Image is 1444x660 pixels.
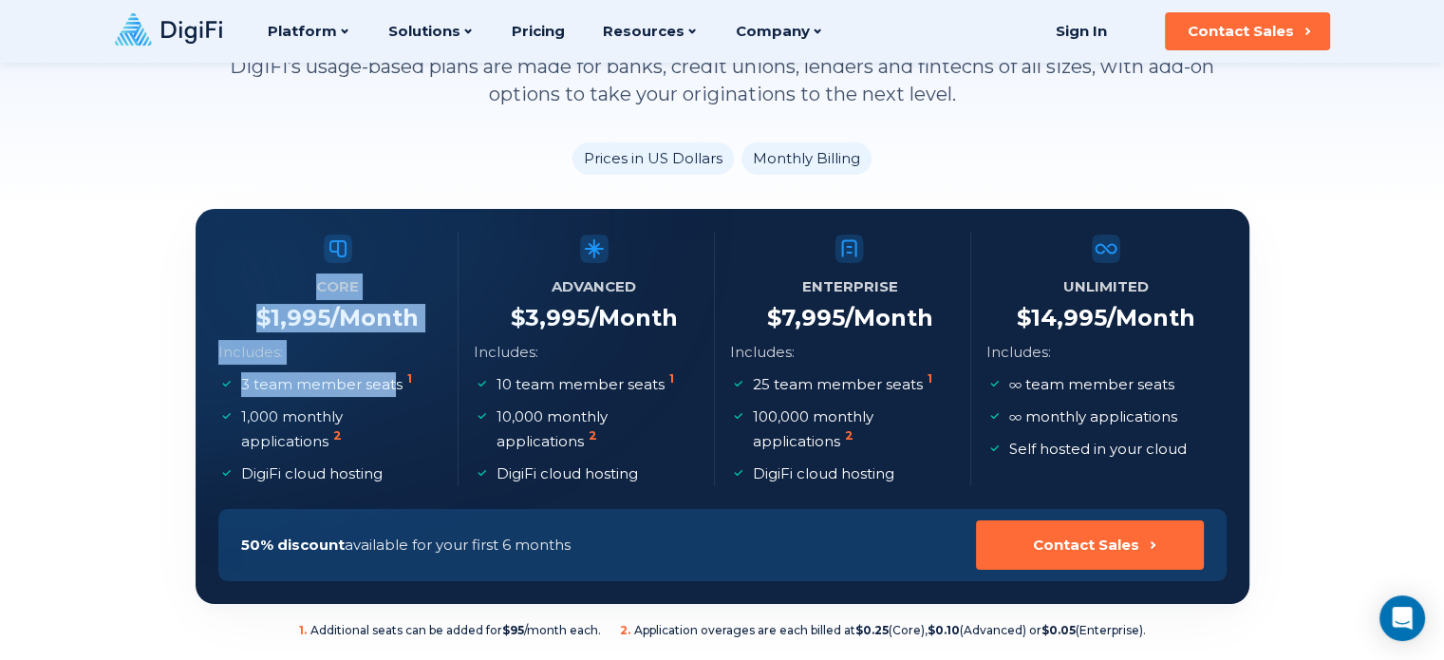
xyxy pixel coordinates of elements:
span: /Month [1107,304,1195,331]
div: Open Intercom Messenger [1379,595,1425,641]
sup: 2 . [620,623,630,637]
p: 1,000 monthly applications [241,405,440,454]
h5: Advanced [552,273,636,300]
sup: 1 . [299,623,307,637]
span: Application overages are each billed at (Core), (Advanced) or (Enterprise). [620,623,1146,638]
sup: 2 [589,428,597,443]
b: $0.05 [1041,623,1076,637]
div: Contact Sales [1188,22,1294,41]
b: $0.25 [855,623,889,637]
sup: 2 [333,428,342,443]
sup: 1 [669,371,674,386]
span: /Month [590,304,678,331]
p: Self hosted in your cloud [1009,437,1187,462]
p: Includes: [986,340,1051,365]
p: DigiFi’s usage-based plans are made for banks, credit unions, lenders and fintechs of all sizes, ... [196,53,1249,108]
p: DigiFi cloud hosting [241,462,383,486]
p: 25 team member seats [753,372,936,397]
p: Includes: [730,340,795,365]
sup: 1 [928,371,932,386]
b: $95 [502,623,524,637]
p: monthly applications [1009,405,1177,429]
span: 50% discount [241,536,345,554]
span: /Month [845,304,933,331]
sup: 2 [845,428,853,443]
h4: $ 14,995 [1017,304,1195,332]
li: Prices in US Dollars [572,142,734,175]
h4: $ 3,995 [511,304,678,332]
p: DigiFi cloud hosting [497,462,638,486]
li: Monthly Billing [741,142,872,175]
button: Contact Sales [1165,12,1330,50]
a: Sign In [1033,12,1131,50]
p: DigiFi cloud hosting [753,462,894,486]
button: Contact Sales [976,520,1204,570]
p: 100,000 monthly applications [753,405,951,454]
p: team member seats [1009,372,1174,397]
sup: 1 [407,371,412,386]
p: 10,000 monthly applications [497,405,695,454]
h4: $ 7,995 [767,304,933,332]
span: Additional seats can be added for /month each. [299,623,601,638]
p: available for your first 6 months [241,533,571,557]
h5: Unlimited [1063,273,1149,300]
b: $0.10 [928,623,960,637]
div: Contact Sales [1033,536,1139,555]
p: 10 team member seats [497,372,678,397]
h5: Enterprise [802,273,898,300]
